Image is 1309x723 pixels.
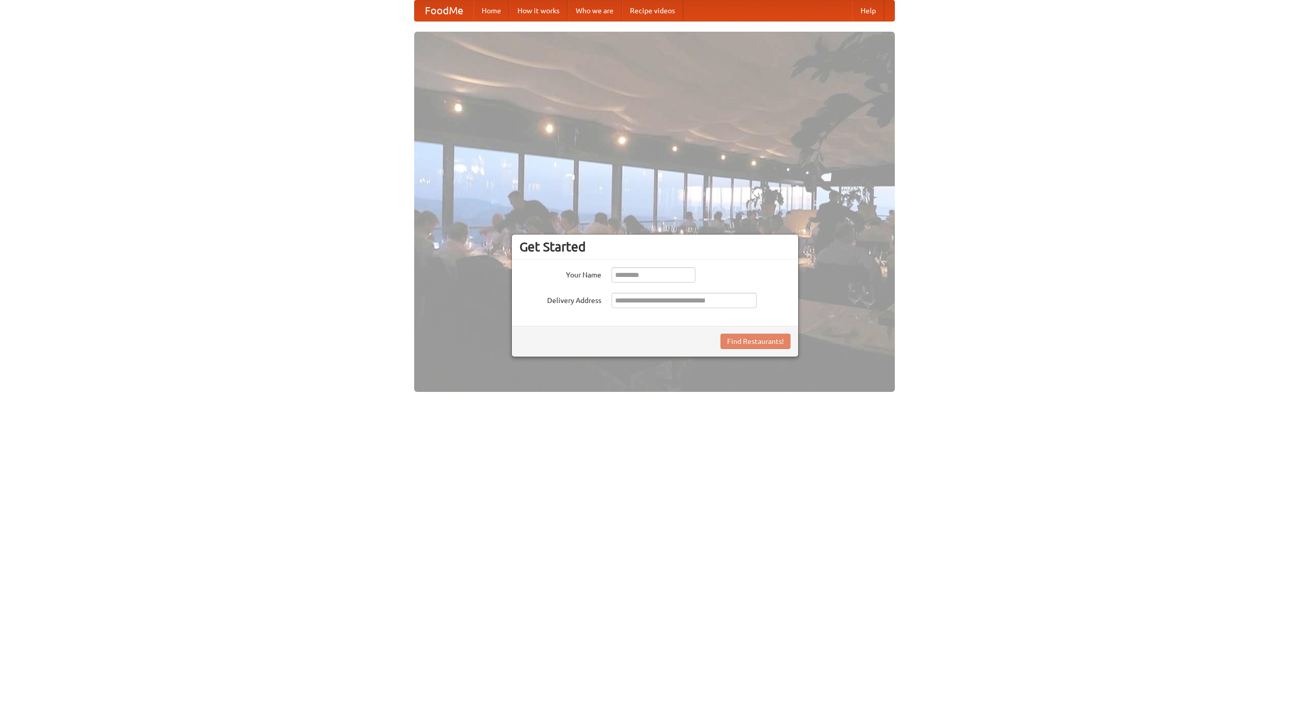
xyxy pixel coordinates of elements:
a: Help [852,1,884,21]
a: Who we are [568,1,622,21]
a: Home [473,1,509,21]
a: How it works [509,1,568,21]
button: Find Restaurants! [720,334,791,349]
a: Recipe videos [622,1,683,21]
label: Your Name [520,267,601,280]
a: FoodMe [415,1,473,21]
label: Delivery Address [520,293,601,306]
h3: Get Started [520,239,791,254]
